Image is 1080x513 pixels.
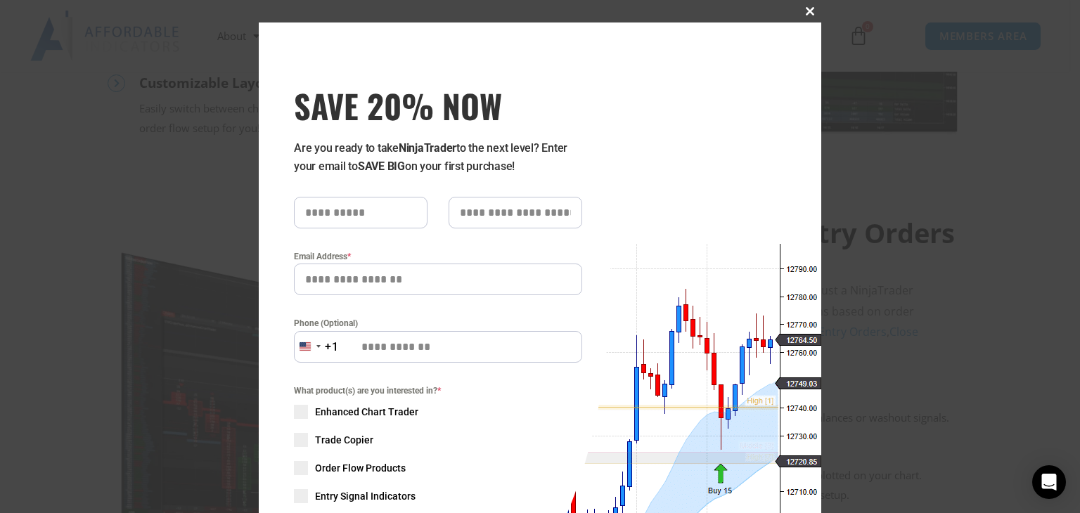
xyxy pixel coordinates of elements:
span: What product(s) are you interested in? [294,384,582,398]
h3: SAVE 20% NOW [294,86,582,125]
span: Enhanced Chart Trader [315,405,418,419]
div: +1 [325,338,339,356]
span: Order Flow Products [315,461,406,475]
button: Selected country [294,331,339,363]
strong: SAVE BIG [358,160,405,173]
label: Phone (Optional) [294,316,582,330]
label: Order Flow Products [294,461,582,475]
span: Entry Signal Indicators [315,489,416,503]
label: Enhanced Chart Trader [294,405,582,419]
label: Trade Copier [294,433,582,447]
div: Open Intercom Messenger [1032,465,1066,499]
span: Trade Copier [315,433,373,447]
strong: NinjaTrader [399,141,456,155]
label: Email Address [294,249,582,264]
p: Are you ready to take to the next level? Enter your email to on your first purchase! [294,139,582,176]
label: Entry Signal Indicators [294,489,582,503]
